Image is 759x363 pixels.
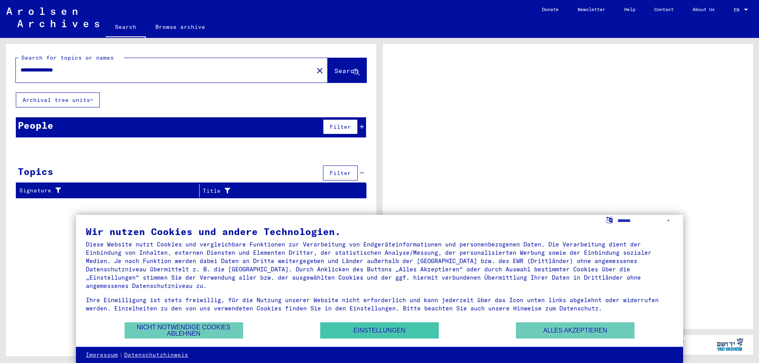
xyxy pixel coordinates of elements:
[124,351,188,359] a: Datenschutzhinweis
[6,8,99,27] img: Arolsen_neg.svg
[617,215,673,226] select: Sprache auswählen
[18,118,53,132] div: People
[330,123,351,130] span: Filter
[323,166,358,181] button: Filter
[106,17,146,38] a: Search
[16,92,100,107] button: Archival tree units
[203,187,351,195] div: Title
[19,186,193,195] div: Signature
[86,296,673,312] div: Ihre Einwilligung ist stets freiwillig, für die Nutzung unserer Website nicht erforderlich und ka...
[715,335,745,354] img: yv_logo.png
[21,54,114,61] mat-label: Search for topics or names
[18,164,53,179] div: Topics
[323,119,358,134] button: Filter
[86,351,118,359] a: Impressum
[516,322,634,339] button: Alles akzeptieren
[203,184,359,197] div: Title
[146,17,215,36] a: Browse archive
[320,322,439,339] button: Einstellungen
[86,240,673,290] div: Diese Website nutzt Cookies und vergleichbare Funktionen zur Verarbeitung von Endgeräteinformatio...
[328,58,366,83] button: Search
[315,66,325,75] mat-icon: close
[330,169,351,177] span: Filter
[86,227,673,236] div: Wir nutzen Cookies und andere Technologien.
[734,7,739,13] mat-select-trigger: EN
[334,67,358,75] span: Search
[125,322,243,339] button: Nicht notwendige Cookies ablehnen
[312,62,328,78] button: Clear
[19,184,201,197] div: Signature
[605,216,614,224] label: Sprache auswählen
